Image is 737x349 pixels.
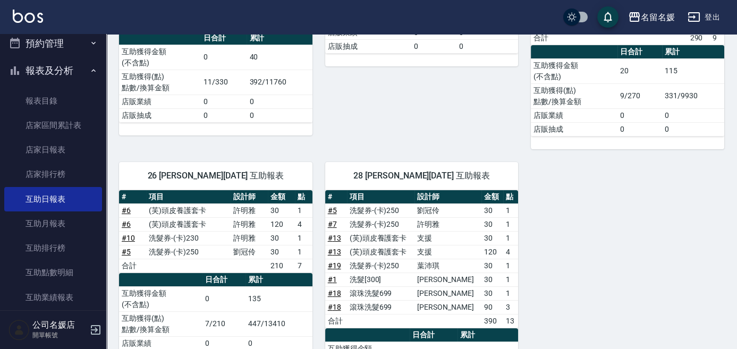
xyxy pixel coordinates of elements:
button: 名留名媛 [624,6,679,28]
td: 互助獲得(點) 點數/換算金額 [531,83,617,108]
td: 13 [503,314,518,328]
td: 0 [617,108,663,122]
td: 互助獲得金額 (不含點) [119,286,202,311]
a: #13 [328,248,341,256]
td: 0 [456,39,519,53]
td: 1 [295,245,312,259]
th: 日合計 [410,328,457,342]
td: [PERSON_NAME] [414,286,481,300]
td: 店販抽成 [325,39,411,53]
td: 90 [481,300,503,314]
a: #5 [122,248,131,256]
table: a dense table [119,31,312,123]
a: 互助點數明細 [4,260,102,285]
td: 1 [503,217,518,231]
button: 登出 [683,7,724,27]
th: 項目 [347,190,414,204]
td: 7 [295,259,312,273]
a: #10 [122,234,135,242]
td: 葉沛琪 [414,259,481,273]
td: 135 [245,286,312,311]
td: 7/210 [202,311,246,336]
a: 店家日報表 [4,138,102,162]
td: 0 [662,108,724,122]
th: 累計 [662,45,724,59]
td: 4 [503,245,518,259]
th: 點 [503,190,518,204]
td: 9 [710,31,724,45]
td: 合計 [531,31,554,45]
td: 1 [503,273,518,286]
th: 設計師 [414,190,481,204]
td: 0 [662,122,724,136]
table: a dense table [119,190,312,273]
span: 28 [PERSON_NAME][DATE] 互助報表 [338,171,506,181]
th: 點 [295,190,312,204]
td: 店販業績 [119,95,201,108]
td: 30 [481,259,503,273]
table: a dense table [531,45,724,137]
td: 洗髮券-(卡)250 [347,203,414,217]
a: #18 [328,303,341,311]
td: 洗髮券-(卡)230 [146,231,231,245]
th: 日合計 [617,45,663,59]
td: 店販抽成 [119,108,201,122]
td: 331/9930 [662,83,724,108]
td: 210 [268,259,295,273]
td: 合計 [119,259,146,273]
td: 4 [295,217,312,231]
a: #18 [328,289,341,297]
h5: 公司名媛店 [32,320,87,330]
a: #13 [328,234,341,242]
td: 1 [503,203,518,217]
img: Logo [13,10,43,23]
th: 累計 [247,31,312,45]
td: 30 [268,231,295,245]
a: #6 [122,220,131,228]
td: 9/270 [617,83,663,108]
td: 劉冠伶 [414,203,481,217]
td: 許明雅 [231,203,268,217]
td: 120 [481,245,503,259]
td: 支援 [414,245,481,259]
td: 1 [503,259,518,273]
th: 累計 [245,273,312,287]
a: 全店業績分析表 [4,310,102,334]
td: 店販業績 [531,108,617,122]
td: 0 [201,95,247,108]
td: 447/13410 [245,311,312,336]
th: 設計師 [231,190,268,204]
a: #1 [328,275,337,284]
td: 392/11760 [247,70,312,95]
td: 洗髮[300] [347,273,414,286]
td: 互助獲得(點) 點數/換算金額 [119,311,202,336]
p: 開單帳號 [32,330,87,340]
th: 日合計 [202,273,246,287]
td: 30 [481,286,503,300]
td: 30 [481,273,503,286]
td: 115 [662,58,724,83]
th: # [119,190,146,204]
td: 0 [617,122,663,136]
td: 290 [687,31,710,45]
td: (芙)頭皮養護套卡 [146,217,231,231]
td: 店販抽成 [531,122,617,136]
td: 洗髮券-(卡)250 [347,259,414,273]
td: 0 [247,108,312,122]
img: Person [9,319,30,341]
td: 30 [268,203,295,217]
td: 0 [411,39,456,53]
a: 互助業績報表 [4,285,102,310]
td: [PERSON_NAME] [414,273,481,286]
td: 0 [247,95,312,108]
td: 390 [481,314,503,328]
td: 滾珠洗髮699 [347,300,414,314]
td: 滾珠洗髮699 [347,286,414,300]
th: # [325,190,347,204]
td: 互助獲得金額 (不含點) [531,58,617,83]
a: #19 [328,261,341,270]
td: 40 [247,45,312,70]
td: (芙)頭皮養護套卡 [347,231,414,245]
td: 互助獲得金額 (不含點) [119,45,201,70]
a: 店家排行榜 [4,162,102,186]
